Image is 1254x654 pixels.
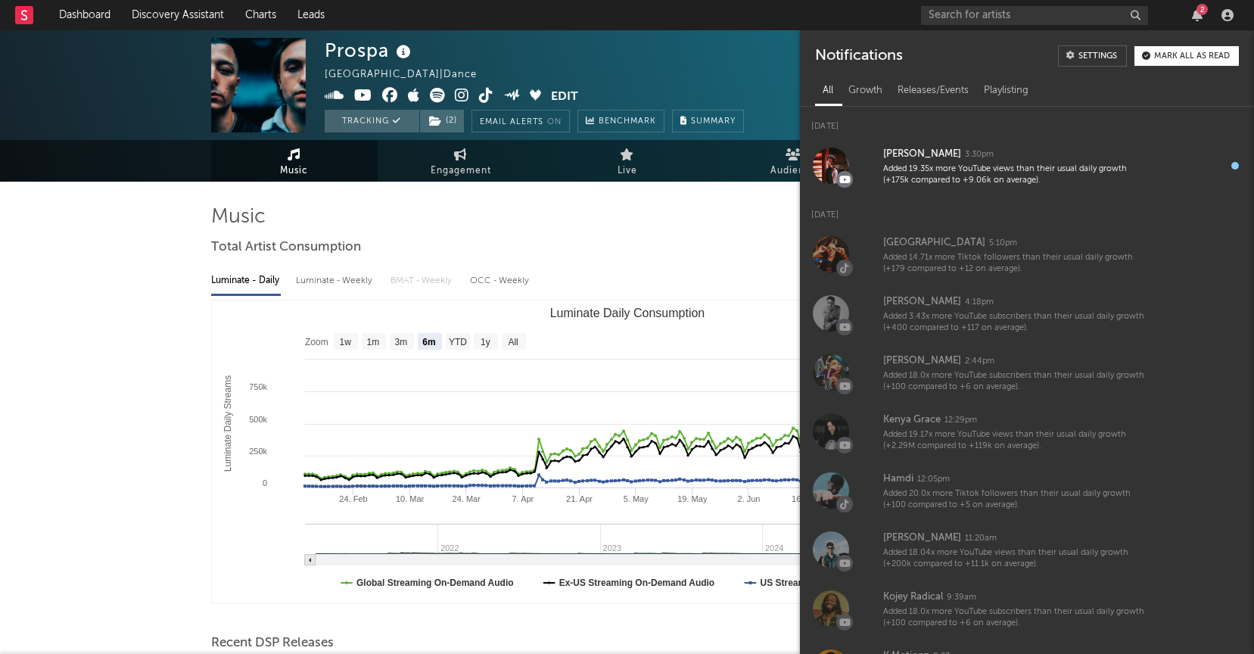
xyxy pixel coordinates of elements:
[883,234,985,252] div: [GEOGRAPHIC_DATA]
[1192,9,1203,21] button: 2
[800,520,1254,579] a: [PERSON_NAME]11:20amAdded 18.04x more YouTube views than their usual daily growth (+200k compared...
[965,149,994,160] div: 3:30pm
[431,162,491,180] span: Engagement
[212,301,1043,603] svg: Luminate Daily Consumption
[481,337,490,347] text: 1y
[672,110,744,132] button: Summary
[559,578,714,588] text: Ex-US Streaming On-Demand Audio
[711,140,877,182] a: Audience
[944,415,977,426] div: 12:29pm
[883,470,913,488] div: Hamdi
[378,140,544,182] a: Engagement
[883,293,961,311] div: [PERSON_NAME]
[577,110,664,132] a: Benchmark
[547,118,562,126] em: On
[883,411,941,429] div: Kenya Grace
[471,110,570,132] button: Email AlertsOn
[394,337,407,347] text: 3m
[737,494,760,503] text: 2. Jun
[841,78,890,104] div: Growth
[965,533,997,544] div: 11:20am
[508,337,518,347] text: All
[976,78,1036,104] div: Playlisting
[599,113,656,131] span: Benchmark
[1058,45,1127,67] a: Settings
[420,110,464,132] button: (2)
[1078,52,1117,61] div: Settings
[989,238,1017,249] div: 5:10pm
[262,478,266,487] text: 0
[883,352,961,370] div: [PERSON_NAME]
[211,140,378,182] a: Music
[890,78,976,104] div: Releases/Events
[921,6,1148,25] input: Search for artists
[965,297,994,308] div: 4:18pm
[883,606,1150,630] div: Added 18.0x more YouTube subscribers than their usual daily growth (+100 compared to +6 on average).
[800,579,1254,638] a: Kojey Radical9:39amAdded 18.0x more YouTube subscribers than their usual daily growth (+100 compa...
[792,494,819,503] text: 16. Jun
[883,163,1150,187] div: Added 19.35x more YouTube views than their usual daily growth (+175k compared to +9.06k on average).
[883,429,1150,453] div: Added 19.17x more YouTube views than their usual daily growth (+2.29M compared to +119k on average).
[623,494,649,503] text: 5. May
[965,356,994,367] div: 2:44pm
[883,488,1150,512] div: Added 20.0x more Tiktok followers than their usual daily growth (+100 compared to +5 on average).
[296,268,375,294] div: Luminate - Weekly
[800,107,1254,136] div: [DATE]
[211,634,334,652] span: Recent DSP Releases
[325,66,512,84] div: [GEOGRAPHIC_DATA] | Dance
[1196,4,1208,15] div: 2
[395,494,424,503] text: 10. Mar
[815,45,902,67] div: Notifications
[815,78,841,104] div: All
[356,578,514,588] text: Global Streaming On-Demand Audio
[339,337,351,347] text: 1w
[211,238,361,257] span: Total Artist Consumption
[452,494,481,503] text: 24. Mar
[677,494,708,503] text: 19. May
[800,402,1254,461] a: Kenya Grace12:29pmAdded 19.17x more YouTube views than their usual daily growth (+2.29M compared ...
[470,268,531,294] div: OCC - Weekly
[618,162,637,180] span: Live
[800,343,1254,402] a: [PERSON_NAME]2:44pmAdded 18.0x more YouTube subscribers than their usual daily growth (+100 compa...
[419,110,465,132] span: ( 2 )
[448,337,466,347] text: YTD
[366,337,379,347] text: 1m
[883,370,1150,394] div: Added 18.0x more YouTube subscribers than their usual daily growth (+100 compared to +6 on average).
[544,140,711,182] a: Live
[249,447,267,456] text: 250k
[325,38,415,63] div: Prospa
[325,110,419,132] button: Tracking
[947,592,976,603] div: 9:39am
[800,225,1254,284] a: [GEOGRAPHIC_DATA]5:10pmAdded 14.71x more Tiktok followers than their usual daily growth (+179 com...
[770,162,817,180] span: Audience
[883,547,1150,571] div: Added 18.04x more YouTube views than their usual daily growth (+200k compared to +11.1k on average).
[760,578,901,588] text: US Streaming On-Demand Audio
[305,337,328,347] text: Zoom
[800,284,1254,343] a: [PERSON_NAME]4:18pmAdded 3.43x more YouTube subscribers than their usual daily growth (+400 compa...
[800,136,1254,195] a: [PERSON_NAME]3:30pmAdded 19.35x more YouTube views than their usual daily growth (+175k compared ...
[512,494,534,503] text: 7. Apr
[800,195,1254,225] div: [DATE]
[1154,52,1230,61] div: Mark all as read
[883,588,943,606] div: Kojey Radical
[883,311,1150,335] div: Added 3.43x more YouTube subscribers than their usual daily growth (+400 compared to +117 on aver...
[249,415,267,424] text: 500k
[566,494,593,503] text: 21. Apr
[249,382,267,391] text: 750k
[551,88,578,107] button: Edit
[422,337,435,347] text: 6m
[549,307,705,319] text: Luminate Daily Consumption
[883,529,961,547] div: [PERSON_NAME]
[883,145,961,163] div: [PERSON_NAME]
[222,375,233,472] text: Luminate Daily Streams
[339,494,367,503] text: 24. Feb
[917,474,950,485] div: 12:05pm
[800,461,1254,520] a: Hamdi12:05pmAdded 20.0x more Tiktok followers than their usual daily growth (+100 compared to +5 ...
[280,162,308,180] span: Music
[883,252,1150,276] div: Added 14.71x more Tiktok followers than their usual daily growth (+179 compared to +12 on average).
[211,268,281,294] div: Luminate - Daily
[691,117,736,126] span: Summary
[1134,46,1239,66] button: Mark all as read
